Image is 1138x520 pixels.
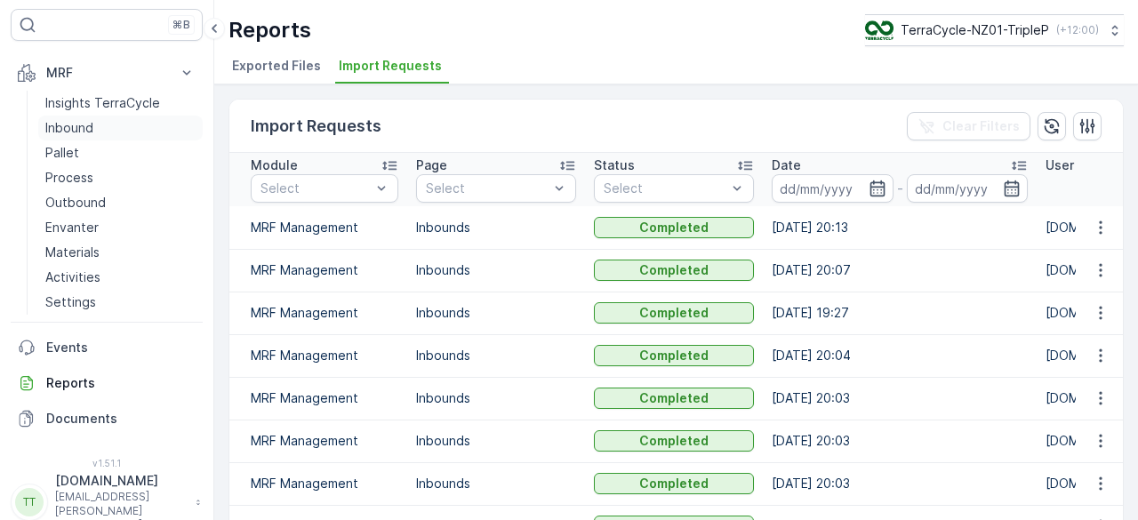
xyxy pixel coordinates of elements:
p: MRF [46,64,167,82]
button: Completed [594,302,754,324]
a: Outbound [38,190,203,215]
p: Clear Filters [942,117,1020,135]
p: MRF Management [251,475,398,492]
p: Completed [639,475,709,492]
a: Events [11,330,203,365]
p: Import Requests [251,114,381,139]
span: Import Requests [339,57,442,75]
td: [DATE] 20:03 [763,377,1037,420]
button: Clear Filters [907,112,1030,140]
p: Inbounds [416,347,576,364]
p: Completed [639,304,709,322]
img: TC_7kpGtVS.png [865,20,894,40]
p: MRF Management [251,219,398,236]
p: [DOMAIN_NAME] [55,472,187,490]
a: Settings [38,290,203,315]
button: TerraCycle-NZ01-TripleP(+12:00) [865,14,1124,46]
p: Insights TerraCycle [45,94,160,112]
p: Inbounds [416,304,576,322]
td: [DATE] 19:27 [763,292,1037,334]
p: User [1046,156,1074,174]
p: Inbounds [416,432,576,450]
td: [DATE] 20:03 [763,420,1037,462]
p: ( +12:00 ) [1056,23,1099,37]
button: Completed [594,217,754,238]
p: Date [772,156,801,174]
p: Select [426,180,549,197]
span: Exported Files [232,57,321,75]
button: MRF [11,55,203,91]
a: Inbound [38,116,203,140]
p: Process [45,169,93,187]
a: Envanter [38,215,203,240]
p: Status [594,156,635,174]
a: Reports [11,365,203,401]
p: Pallet [45,144,79,162]
p: Reports [228,16,311,44]
td: [DATE] 20:13 [763,206,1037,249]
p: Events [46,339,196,356]
p: Inbound [45,119,93,137]
button: Completed [594,430,754,452]
td: [DATE] 20:04 [763,334,1037,377]
p: TerraCycle-NZ01-TripleP [901,21,1049,39]
a: Materials [38,240,203,265]
div: TT [15,488,44,516]
p: Outbound [45,194,106,212]
a: Pallet [38,140,203,165]
button: Completed [594,260,754,281]
a: Documents [11,401,203,436]
p: Inbounds [416,389,576,407]
p: - [897,178,903,199]
a: Insights TerraCycle [38,91,203,116]
p: Inbounds [416,475,576,492]
p: MRF Management [251,389,398,407]
a: Process [38,165,203,190]
button: Completed [594,388,754,409]
button: Completed [594,345,754,366]
p: ⌘B [172,18,190,32]
p: MRF Management [251,347,398,364]
p: Envanter [45,219,99,236]
input: dd/mm/yyyy [772,174,894,203]
span: v 1.51.1 [11,458,203,468]
p: Materials [45,244,100,261]
p: MRF Management [251,432,398,450]
input: dd/mm/yyyy [907,174,1029,203]
p: MRF Management [251,261,398,279]
td: [DATE] 20:03 [763,462,1037,505]
td: [DATE] 20:07 [763,249,1037,292]
button: Completed [594,473,754,494]
p: Activities [45,268,100,286]
a: Activities [38,265,203,290]
p: Completed [639,219,709,236]
p: Completed [639,347,709,364]
p: Completed [639,432,709,450]
p: Documents [46,410,196,428]
p: Reports [46,374,196,392]
p: Settings [45,293,96,311]
p: MRF Management [251,304,398,322]
p: Completed [639,389,709,407]
p: Module [251,156,298,174]
p: Select [604,180,726,197]
p: Completed [639,261,709,279]
p: Inbounds [416,261,576,279]
p: Inbounds [416,219,576,236]
p: Page [416,156,447,174]
p: Select [260,180,371,197]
